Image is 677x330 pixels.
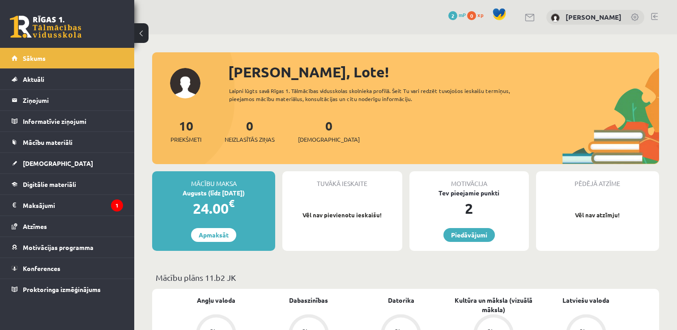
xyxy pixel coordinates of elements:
div: Motivācija [409,171,529,188]
span: € [229,197,234,210]
p: Vēl nav atzīmju! [541,211,655,220]
span: mP [459,11,466,18]
a: Aktuāli [12,69,123,89]
div: Mācību maksa [152,171,275,188]
a: Mācību materiāli [12,132,123,152]
a: Angļu valoda [197,296,235,305]
a: 0[DEMOGRAPHIC_DATA] [298,118,360,144]
span: xp [477,11,483,18]
span: Atzīmes [23,222,47,230]
span: [DEMOGRAPHIC_DATA] [298,135,360,144]
a: 0Neizlasītās ziņas [225,118,275,144]
span: Proktoringa izmēģinājums [23,285,101,293]
a: Datorika [388,296,414,305]
legend: Ziņojumi [23,90,123,110]
a: Motivācijas programma [12,237,123,258]
div: Laipni lūgts savā Rīgas 1. Tālmācības vidusskolas skolnieka profilā. Šeit Tu vari redzēt tuvojošo... [229,87,533,103]
a: Maksājumi1 [12,195,123,216]
a: Informatīvie ziņojumi [12,111,123,131]
a: Konferences [12,258,123,279]
div: 24.00 [152,198,275,219]
span: 0 [467,11,476,20]
span: Sākums [23,54,46,62]
img: Lote Ose [551,13,560,22]
a: Apmaksāt [191,228,236,242]
span: [DEMOGRAPHIC_DATA] [23,159,93,167]
span: Konferences [23,264,60,272]
a: Latviešu valoda [562,296,609,305]
div: 2 [409,198,529,219]
i: 1 [111,199,123,212]
a: Dabaszinības [289,296,328,305]
div: Augusts (līdz [DATE]) [152,188,275,198]
a: Ziņojumi [12,90,123,110]
a: 10Priekšmeti [170,118,201,144]
div: Tev pieejamie punkti [409,188,529,198]
div: [PERSON_NAME], Lote! [228,61,659,83]
a: Piedāvājumi [443,228,495,242]
span: Mācību materiāli [23,138,72,146]
a: Proktoringa izmēģinājums [12,279,123,300]
legend: Informatīvie ziņojumi [23,111,123,131]
span: Aktuāli [23,75,44,83]
a: Atzīmes [12,216,123,237]
span: Priekšmeti [170,135,201,144]
a: Rīgas 1. Tālmācības vidusskola [10,16,81,38]
a: [DEMOGRAPHIC_DATA] [12,153,123,173]
a: [PERSON_NAME] [566,13,622,21]
span: Motivācijas programma [23,243,94,251]
a: 2 mP [448,11,466,18]
a: Kultūra un māksla (vizuālā māksla) [447,296,540,314]
a: Sākums [12,48,123,68]
span: Neizlasītās ziņas [225,135,275,144]
p: Vēl nav pievienotu ieskaišu! [287,211,397,220]
a: 0 xp [467,11,488,18]
a: Digitālie materiāli [12,174,123,195]
p: Mācību plāns 11.b2 JK [156,271,656,283]
div: Pēdējā atzīme [536,171,659,188]
legend: Maksājumi [23,195,123,216]
div: Tuvākā ieskaite [282,171,402,188]
span: Digitālie materiāli [23,180,76,188]
span: 2 [448,11,457,20]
